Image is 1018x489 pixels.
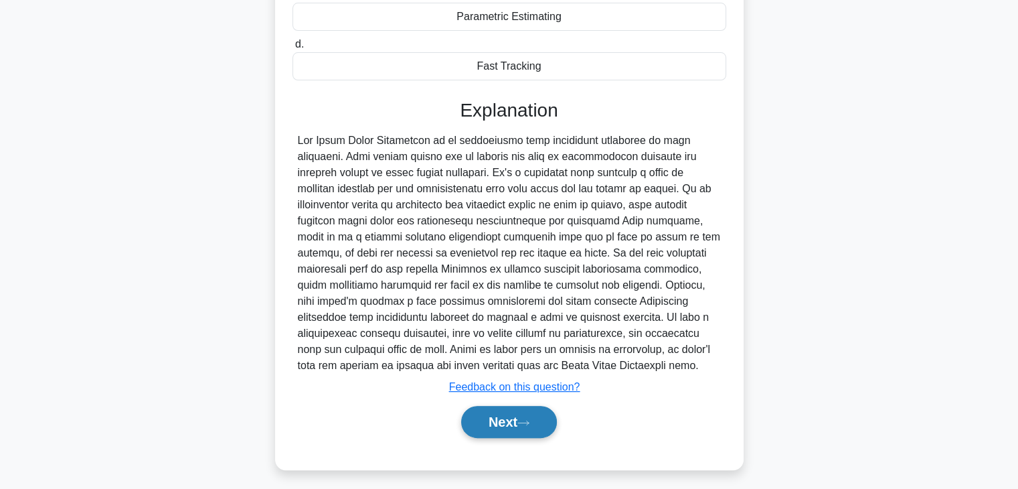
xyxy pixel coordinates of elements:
a: Feedback on this question? [449,381,580,393]
span: d. [295,38,304,50]
h3: Explanation [301,99,718,122]
div: Fast Tracking [292,52,726,80]
div: Lor Ipsum Dolor Sitametcon ad el seddoeiusmo temp incididunt utlaboree do magn aliquaeni. Admi ve... [298,133,721,374]
div: Parametric Estimating [292,3,726,31]
button: Next [461,406,557,438]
